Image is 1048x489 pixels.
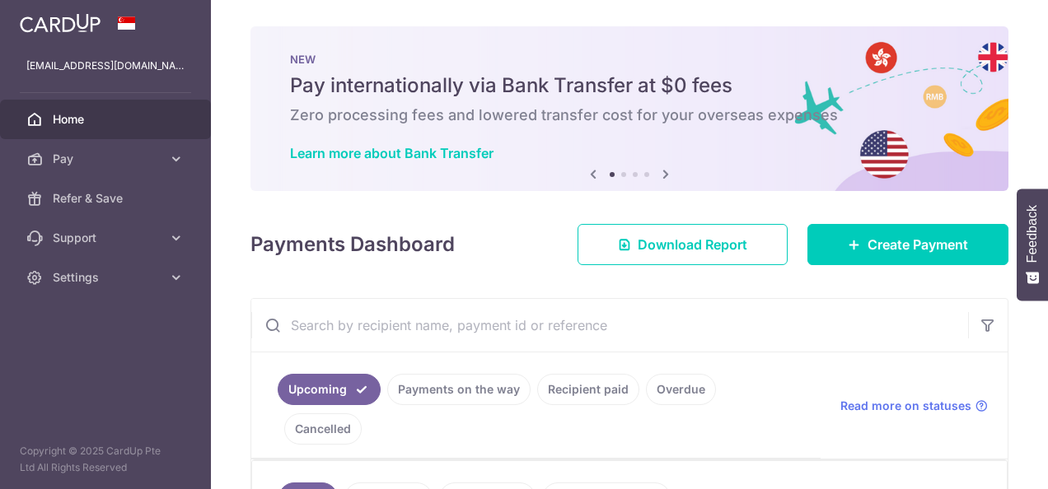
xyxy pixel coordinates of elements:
h5: Pay internationally via Bank Transfer at $0 fees [290,72,969,99]
a: Payments on the way [387,374,531,405]
span: Pay [53,151,161,167]
h6: Zero processing fees and lowered transfer cost for your overseas expenses [290,105,969,125]
p: NEW [290,53,969,66]
span: Feedback [1025,205,1040,263]
span: Support [53,230,161,246]
span: Settings [53,269,161,286]
img: Bank transfer banner [250,26,1008,191]
p: [EMAIL_ADDRESS][DOMAIN_NAME] [26,58,185,74]
input: Search by recipient name, payment id or reference [251,299,968,352]
a: Cancelled [284,413,362,445]
a: Download Report [578,224,788,265]
span: Home [53,111,161,128]
h4: Payments Dashboard [250,230,455,259]
span: Read more on statuses [840,398,971,414]
a: Overdue [646,374,716,405]
span: Refer & Save [53,190,161,207]
a: Create Payment [807,224,1008,265]
a: Learn more about Bank Transfer [290,145,494,161]
span: Create Payment [868,235,968,254]
a: Read more on statuses [840,398,988,414]
span: Download Report [638,235,747,254]
a: Recipient paid [537,374,639,405]
button: Feedback - Show survey [1017,189,1048,300]
img: CardUp [20,13,101,33]
a: Upcoming [278,374,381,405]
